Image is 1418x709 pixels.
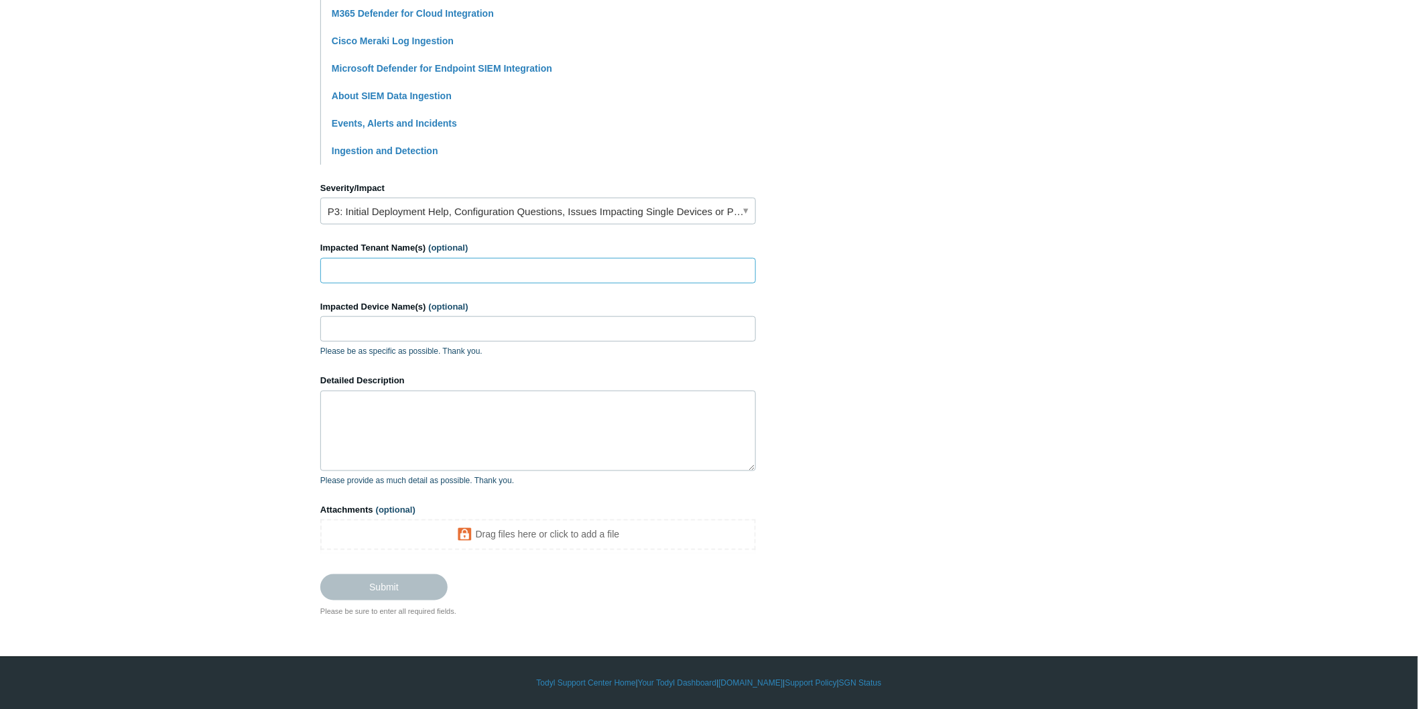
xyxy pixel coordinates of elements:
[320,182,756,195] label: Severity/Impact
[332,145,438,156] a: Ingestion and Detection
[638,678,716,690] a: Your Todyl Dashboard
[320,474,756,487] p: Please provide as much detail as possible. Thank you.
[718,678,783,690] a: [DOMAIN_NAME]
[320,198,756,224] a: P3: Initial Deployment Help, Configuration Questions, Issues Impacting Single Devices or Past Out...
[332,118,457,129] a: Events, Alerts and Incidents
[537,678,636,690] a: Todyl Support Center Home
[332,36,454,46] a: Cisco Meraki Log Ingestion
[320,300,756,314] label: Impacted Device Name(s)
[785,678,837,690] a: Support Policy
[320,345,756,357] p: Please be as specific as possible. Thank you.
[320,374,756,387] label: Detailed Description
[376,505,415,515] span: (optional)
[320,503,756,517] label: Attachments
[320,241,756,255] label: Impacted Tenant Name(s)
[320,574,448,600] input: Submit
[332,8,494,19] a: M365 Defender for Cloud Integration
[320,678,1098,690] div: | | | |
[839,678,881,690] a: SGN Status
[332,90,452,101] a: About SIEM Data Ingestion
[332,63,552,74] a: Microsoft Defender for Endpoint SIEM Integration
[428,243,468,253] span: (optional)
[320,606,756,617] div: Please be sure to enter all required fields.
[429,302,468,312] span: (optional)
